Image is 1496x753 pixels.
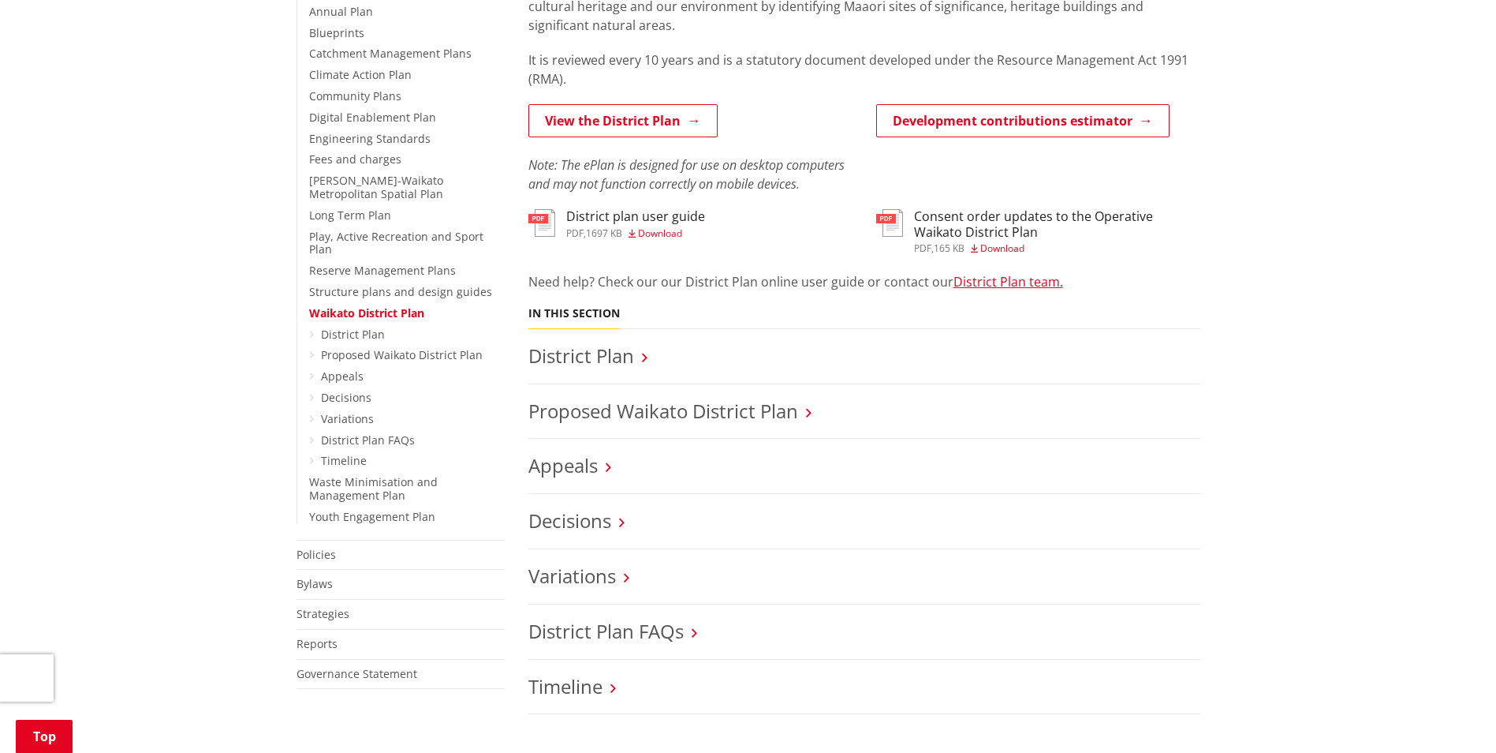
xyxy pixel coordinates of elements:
[321,453,367,468] a: Timeline
[980,242,1024,255] span: Download
[309,173,443,201] a: [PERSON_NAME]-Waikato Metropolitan Spatial Plan
[309,263,456,278] a: Reserve Management Plans
[876,209,1200,253] a: Consent order updates to the Operative Waikato District Plan pdf,165 KB Download
[528,51,1200,88] p: It is reviewed every 10 years and is a statutory document developed under the Resource Management...
[1423,687,1480,744] iframe: Messenger Launcher
[876,104,1170,137] a: Development contributions estimator
[309,46,472,61] a: Catchment Management Plans
[309,152,401,167] a: Fees and charges
[321,327,385,342] a: District Plan
[321,347,483,362] a: Proposed Waikato District Plan
[566,209,705,224] h3: District plan user guide
[528,272,1200,291] p: Need help? Check our our District Plan online user guide or contact our
[309,305,424,320] a: Waikato District Plan
[566,229,705,238] div: ,
[321,411,374,426] a: Variations
[528,104,718,137] a: View the District Plan
[309,208,391,223] a: Long Term Plan
[297,636,338,651] a: Reports
[914,209,1200,239] h3: Consent order updates to the Operative Waikato District Plan
[16,720,73,753] a: Top
[321,433,415,448] a: District Plan FAQs
[321,390,371,405] a: Decisions
[309,229,483,257] a: Play, Active Recreation and Sport Plan
[638,227,682,240] span: Download
[528,673,603,699] a: Timeline
[297,666,417,681] a: Governance Statement
[321,369,364,384] a: Appeals
[309,25,364,40] a: Blueprints
[528,156,845,193] em: Note: The ePlan is designed for use on desktop computers and may not function correctly on mobile...
[528,618,684,644] a: District Plan FAQs
[528,452,598,478] a: Appeals
[309,4,373,19] a: Annual Plan
[297,547,336,562] a: Policies
[309,474,438,503] a: Waste Minimisation and Management Plan
[297,576,333,591] a: Bylaws
[528,508,611,534] a: Decisions
[528,307,620,320] h5: In this section
[528,563,616,589] a: Variations
[586,227,622,240] span: 1697 KB
[528,398,798,424] a: Proposed Waikato District Plan
[309,110,436,125] a: Digital Enablement Plan
[309,509,435,524] a: Youth Engagement Plan
[934,242,964,255] span: 165 KB
[876,209,903,237] img: document-pdf.svg
[566,227,584,240] span: pdf
[528,209,555,237] img: document-pdf.svg
[528,343,634,369] a: District Plan
[309,284,492,299] a: Structure plans and design guides
[309,131,431,146] a: Engineering Standards
[309,88,401,103] a: Community Plans
[953,273,1063,290] a: District Plan team.
[528,209,705,238] a: District plan user guide pdf,1697 KB Download
[309,67,412,82] a: Climate Action Plan
[914,242,931,255] span: pdf
[914,244,1200,253] div: ,
[297,606,349,621] a: Strategies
